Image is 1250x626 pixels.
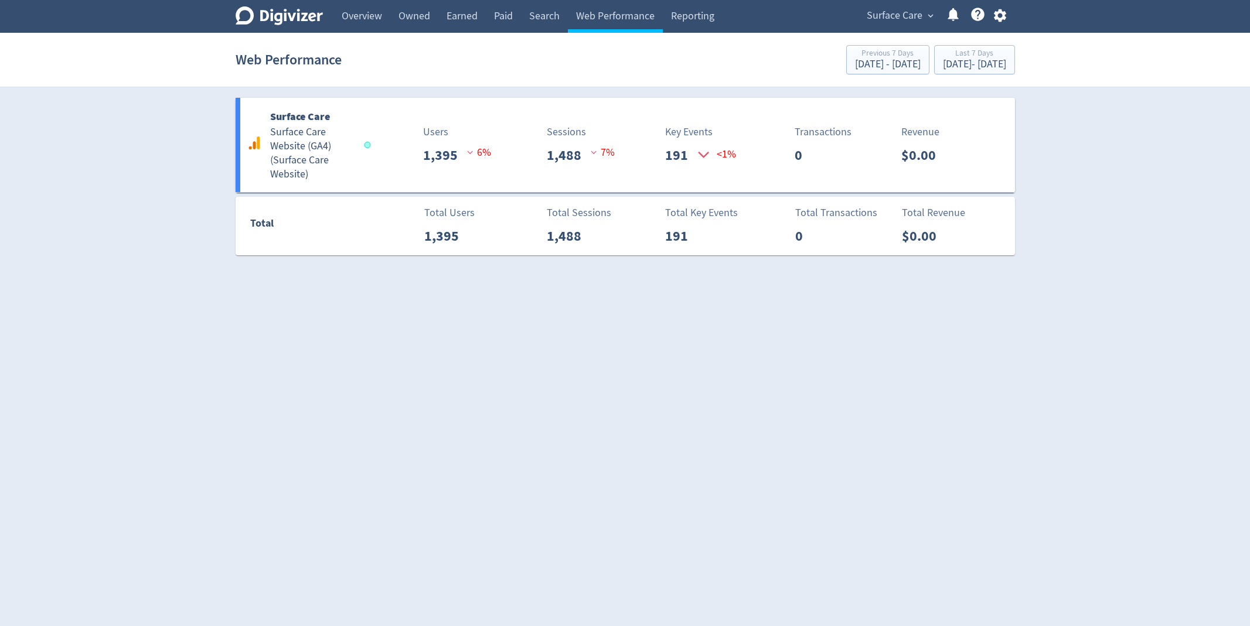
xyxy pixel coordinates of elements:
[855,49,921,59] div: Previous 7 Days
[270,110,330,124] b: Surface Care
[697,145,717,164] p: <1%
[665,145,697,166] p: 191
[236,41,342,78] h1: Web Performance
[901,145,945,166] p: $0.00
[867,6,922,25] span: Surface Care
[364,142,374,148] span: Data last synced: 14 Oct 2025, 6:02am (AEDT)
[270,125,353,182] h5: Surface Care Website (GA4) ( Surface Care Website )
[547,205,611,221] p: Total Sessions
[902,225,946,247] p: $0.00
[547,225,591,247] p: 1,488
[943,49,1006,59] div: Last 7 Days
[846,45,929,74] button: Previous 7 Days[DATE] - [DATE]
[863,6,936,25] button: Surface Care
[423,145,467,166] p: 1,395
[795,124,852,140] p: Transactions
[467,145,491,160] p: 6 %
[901,124,939,140] p: Revenue
[424,205,475,221] p: Total Users
[250,215,365,237] div: Total
[665,124,713,140] p: Key Events
[547,124,586,140] p: Sessions
[423,124,448,140] p: Users
[795,205,877,221] p: Total Transactions
[855,59,921,70] div: [DATE] - [DATE]
[925,11,936,21] span: expand_more
[934,45,1015,74] button: Last 7 Days[DATE]- [DATE]
[424,225,468,247] p: 1,395
[547,145,591,166] p: 1,488
[943,59,1006,70] div: [DATE] - [DATE]
[236,98,1015,192] a: Surface CareSurface Care Website (GA4)(Surface Care Website)Users1,395 6%Sessions1,488 7%Key Even...
[795,225,812,247] p: 0
[795,145,812,166] p: 0
[665,225,697,247] p: 191
[902,205,965,221] p: Total Revenue
[665,205,738,221] p: Total Key Events
[591,145,615,160] p: 7 %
